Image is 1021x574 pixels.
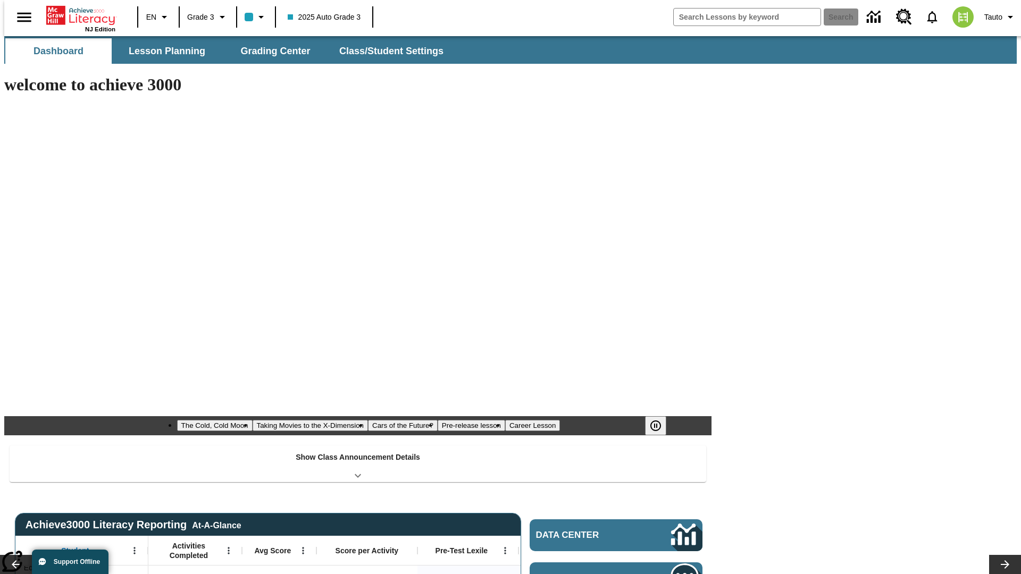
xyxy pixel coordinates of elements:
button: Slide 2 Taking Movies to the X-Dimension [253,420,369,431]
button: Grade: Grade 3, Select a grade [183,7,233,27]
button: Lesson Planning [114,38,220,64]
button: Open Menu [497,543,513,559]
a: Resource Center, Will open in new tab [890,3,918,31]
button: Open side menu [9,2,40,33]
h1: welcome to achieve 3000 [4,75,712,95]
a: Data Center [860,3,890,32]
button: Open Menu [295,543,311,559]
span: Student [61,546,89,555]
button: Open Menu [127,543,143,559]
button: Open Menu [221,543,237,559]
input: search field [674,9,821,26]
button: Lesson carousel, Next [989,555,1021,574]
button: Dashboard [5,38,112,64]
a: Home [46,5,115,26]
div: Home [46,4,115,32]
span: Grade 3 [187,12,214,23]
button: Pause [645,416,666,435]
button: Grading Center [222,38,329,64]
span: Avg Score [254,546,291,555]
a: Data Center [530,519,702,551]
div: Show Class Announcement Details [10,445,706,482]
button: Language: EN, Select a language [141,7,175,27]
button: Slide 1 The Cold, Cold Moon [177,420,253,431]
button: Select a new avatar [946,3,980,31]
span: Support Offline [54,558,100,565]
a: Notifications [918,3,946,31]
span: Score per Activity [336,546,399,555]
div: SubNavbar [4,36,1017,64]
span: EN [146,12,156,23]
div: Pause [645,416,677,435]
button: Profile/Settings [980,7,1021,27]
button: Class/Student Settings [331,38,452,64]
button: Support Offline [32,550,108,574]
span: 2025 Auto Grade 3 [288,12,361,23]
span: Activities Completed [154,541,224,560]
span: Achieve3000 Literacy Reporting [26,519,241,531]
div: SubNavbar [4,38,453,64]
button: Slide 4 Pre-release lesson [438,420,505,431]
button: Class color is light blue. Change class color [240,7,272,27]
span: NJ Edition [85,26,115,32]
img: avatar image [952,6,974,28]
span: Tauto [984,12,1002,23]
p: Show Class Announcement Details [296,452,420,463]
div: At-A-Glance [192,519,241,530]
span: Pre-Test Lexile [436,546,488,555]
button: Slide 5 Career Lesson [505,420,560,431]
button: Slide 3 Cars of the Future? [368,420,438,431]
span: Data Center [536,530,635,541]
